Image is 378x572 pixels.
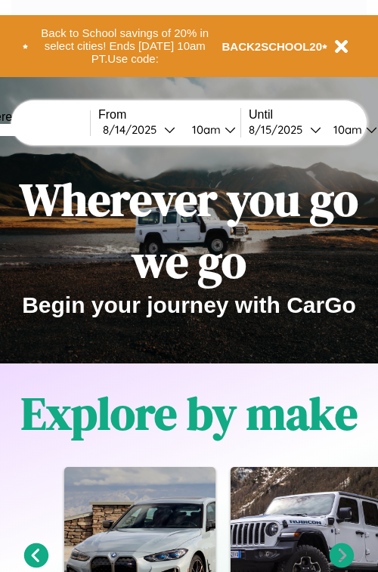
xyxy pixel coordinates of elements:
button: 10am [180,122,240,138]
h1: Explore by make [21,382,358,444]
div: 8 / 14 / 2025 [103,122,164,137]
button: 8/14/2025 [98,122,180,138]
div: 8 / 15 / 2025 [249,122,310,137]
div: 10am [184,122,225,137]
label: From [98,108,240,122]
div: 10am [326,122,366,137]
button: Back to School savings of 20% in select cities! Ends [DATE] 10am PT.Use code: [28,23,222,70]
b: BACK2SCHOOL20 [222,40,323,53]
